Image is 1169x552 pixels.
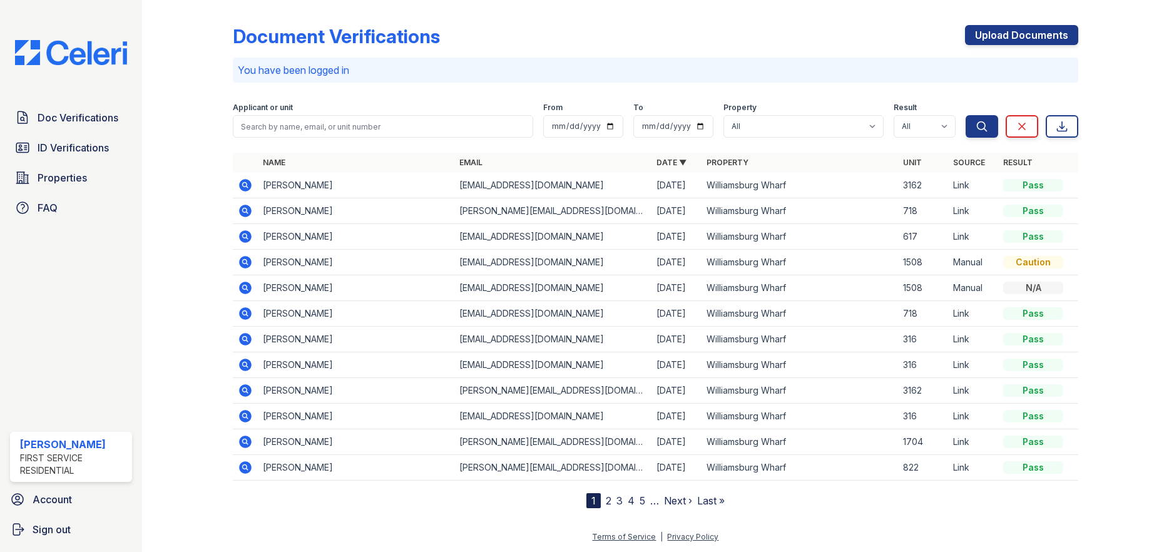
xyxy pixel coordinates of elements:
td: [PERSON_NAME] [258,275,455,301]
span: FAQ [38,200,58,215]
td: Williamsburg Wharf [702,352,899,378]
a: Doc Verifications [10,105,132,130]
span: Account [33,492,72,507]
td: 316 [898,327,948,352]
td: [EMAIL_ADDRESS][DOMAIN_NAME] [454,275,651,301]
a: Email [459,158,482,167]
td: 1508 [898,250,948,275]
label: Property [723,103,757,113]
a: Source [953,158,985,167]
a: Unit [903,158,922,167]
td: Link [948,224,998,250]
td: Link [948,404,998,429]
td: 718 [898,301,948,327]
td: [PERSON_NAME][EMAIL_ADDRESS][DOMAIN_NAME] [454,198,651,224]
td: Williamsburg Wharf [702,327,899,352]
td: [PERSON_NAME][EMAIL_ADDRESS][DOMAIN_NAME] [454,429,651,455]
td: Williamsburg Wharf [702,404,899,429]
a: 4 [628,494,635,507]
a: ID Verifications [10,135,132,160]
td: [DATE] [651,378,702,404]
input: Search by name, email, or unit number [233,115,534,138]
td: [EMAIL_ADDRESS][DOMAIN_NAME] [454,327,651,352]
a: Result [1003,158,1033,167]
td: [DATE] [651,250,702,275]
td: [PERSON_NAME] [258,378,455,404]
td: [DATE] [651,352,702,378]
span: ID Verifications [38,140,109,155]
td: [DATE] [651,455,702,481]
td: [PERSON_NAME] [258,404,455,429]
div: Pass [1003,307,1063,320]
td: Manual [948,275,998,301]
label: Result [894,103,917,113]
div: Pass [1003,359,1063,371]
button: Sign out [5,517,137,542]
div: Pass [1003,333,1063,345]
div: Document Verifications [233,25,440,48]
td: 3162 [898,173,948,198]
label: To [633,103,643,113]
td: [PERSON_NAME] [258,173,455,198]
a: Property [707,158,748,167]
a: Properties [10,165,132,190]
td: Williamsburg Wharf [702,173,899,198]
td: 822 [898,455,948,481]
a: Last » [697,494,725,507]
td: [DATE] [651,429,702,455]
td: [EMAIL_ADDRESS][DOMAIN_NAME] [454,173,651,198]
td: Link [948,198,998,224]
td: [PERSON_NAME] [258,250,455,275]
span: Properties [38,170,87,185]
td: Link [948,378,998,404]
td: [EMAIL_ADDRESS][DOMAIN_NAME] [454,301,651,327]
div: Caution [1003,256,1063,268]
img: CE_Logo_Blue-a8612792a0a2168367f1c8372b55b34899dd931a85d93a1a3d3e32e68fde9ad4.png [5,40,137,65]
a: Date ▼ [656,158,687,167]
td: Williamsburg Wharf [702,198,899,224]
td: [PERSON_NAME] [258,224,455,250]
div: [PERSON_NAME] [20,437,127,452]
td: 617 [898,224,948,250]
a: Next › [664,494,692,507]
td: Link [948,455,998,481]
a: Terms of Service [592,532,656,541]
td: [PERSON_NAME] [258,352,455,378]
a: FAQ [10,195,132,220]
td: 316 [898,404,948,429]
div: Pass [1003,384,1063,397]
td: [DATE] [651,173,702,198]
span: Doc Verifications [38,110,118,125]
td: 316 [898,352,948,378]
div: | [660,532,663,541]
td: Williamsburg Wharf [702,250,899,275]
td: 3162 [898,378,948,404]
a: 5 [640,494,645,507]
td: Link [948,327,998,352]
div: Pass [1003,461,1063,474]
p: You have been logged in [238,63,1074,78]
label: From [543,103,563,113]
a: 2 [606,494,611,507]
td: [PERSON_NAME] [258,429,455,455]
td: [EMAIL_ADDRESS][DOMAIN_NAME] [454,404,651,429]
td: [PERSON_NAME] [258,301,455,327]
a: Account [5,487,137,512]
td: [PERSON_NAME] [258,198,455,224]
td: [PERSON_NAME] [258,455,455,481]
div: First Service Residential [20,452,127,477]
td: Williamsburg Wharf [702,275,899,301]
td: [PERSON_NAME][EMAIL_ADDRESS][DOMAIN_NAME] [454,455,651,481]
td: Link [948,352,998,378]
div: Pass [1003,230,1063,243]
td: 1704 [898,429,948,455]
div: N/A [1003,282,1063,294]
div: 1 [586,493,601,508]
div: Pass [1003,436,1063,448]
td: Williamsburg Wharf [702,455,899,481]
td: [EMAIL_ADDRESS][DOMAIN_NAME] [454,250,651,275]
td: 718 [898,198,948,224]
td: Williamsburg Wharf [702,224,899,250]
a: 3 [616,494,623,507]
div: Pass [1003,179,1063,192]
